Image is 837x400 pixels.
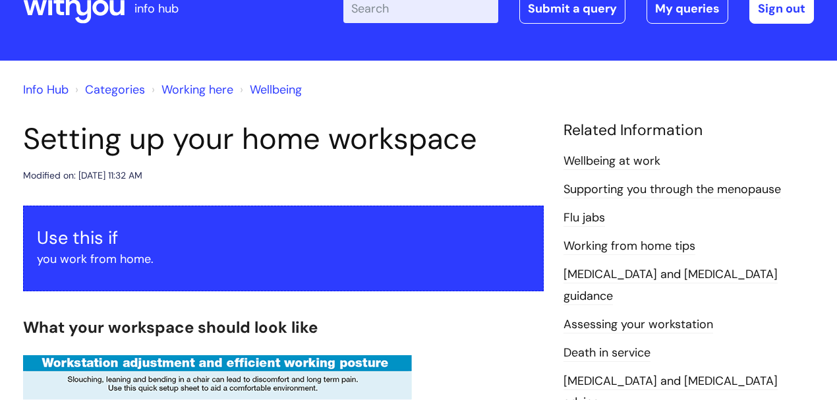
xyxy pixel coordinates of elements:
h1: Setting up your home workspace [23,121,544,157]
h4: Related Information [563,121,814,140]
a: Supporting you through the menopause [563,181,781,198]
a: Death in service [563,345,650,362]
a: Info Hub [23,82,69,98]
a: [MEDICAL_DATA] and [MEDICAL_DATA] guidance [563,266,778,304]
li: Working here [148,79,233,100]
a: Working here [161,82,233,98]
a: Wellbeing [250,82,302,98]
li: Solution home [72,79,145,100]
div: Modified on: [DATE] 11:32 AM [23,167,142,184]
span: What your workspace should look like [23,317,318,337]
a: Wellbeing at work [563,153,660,170]
a: Working from home tips [563,238,695,255]
p: you work from home. [37,248,530,270]
h3: Use this if [37,227,530,248]
a: Flu jabs [563,210,605,227]
li: Wellbeing [237,79,302,100]
a: Categories [85,82,145,98]
a: Assessing your workstation [563,316,713,333]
